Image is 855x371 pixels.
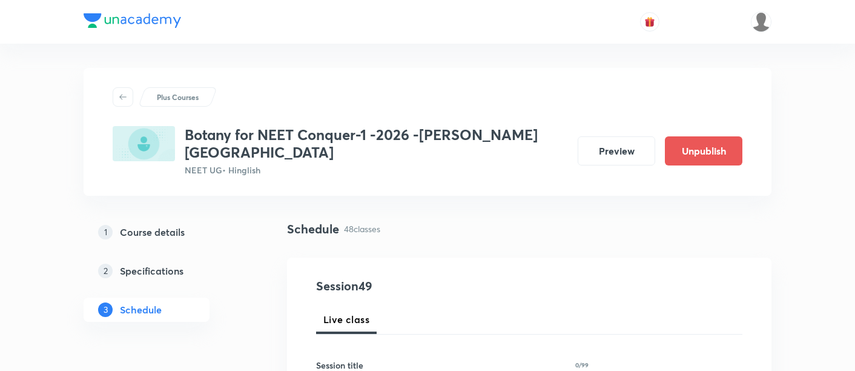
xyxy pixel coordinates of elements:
[665,136,742,165] button: Unpublish
[98,302,113,317] p: 3
[120,302,162,317] h5: Schedule
[575,362,589,368] p: 0/99
[84,13,181,31] a: Company Logo
[113,126,175,161] img: E4FB890C-72B9-4592-9BC8-778CDA132AAF_plus.png
[84,220,248,244] a: 1Course details
[344,222,380,235] p: 48 classes
[120,225,185,239] h5: Course details
[316,277,537,295] h4: Session 49
[644,16,655,27] img: avatar
[98,264,113,278] p: 2
[323,312,369,327] span: Live class
[578,136,655,165] button: Preview
[185,126,568,161] h3: Botany for NEET Conquer-1 -2026 -[PERSON_NAME][GEOGRAPHIC_DATA]
[185,164,568,176] p: NEET UG • Hinglish
[640,12,659,32] button: avatar
[84,259,248,283] a: 2Specifications
[751,12,771,32] img: Mustafa kamal
[120,264,183,278] h5: Specifications
[84,13,181,28] img: Company Logo
[157,92,199,102] p: Plus Courses
[98,225,113,239] p: 1
[287,220,339,238] h4: Schedule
